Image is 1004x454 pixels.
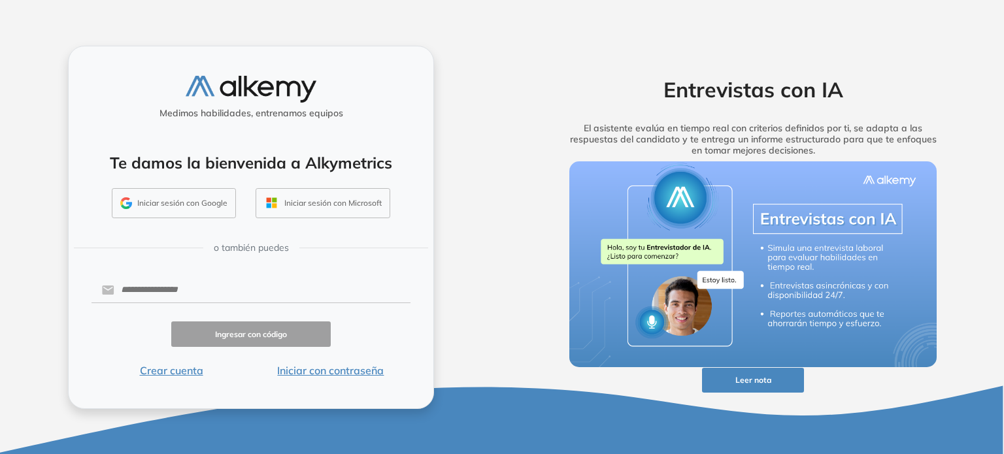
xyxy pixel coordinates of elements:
button: Ingresar con código [171,321,331,347]
button: Leer nota [702,368,804,393]
img: logo-alkemy [186,76,316,103]
button: Iniciar sesión con Microsoft [256,188,390,218]
button: Crear cuenta [92,363,251,378]
h5: El asistente evalúa en tiempo real con criterios definidos por ti, se adapta a las respuestas del... [549,123,957,155]
h4: Te damos la bienvenida a Alkymetrics [86,154,416,172]
iframe: Chat Widget [769,303,1004,454]
button: Iniciar con contraseña [251,363,410,378]
div: Widget de chat [769,303,1004,454]
h2: Entrevistas con IA [549,77,957,102]
img: GMAIL_ICON [120,197,132,209]
span: o también puedes [214,241,289,255]
button: Iniciar sesión con Google [112,188,236,218]
h5: Medimos habilidades, entrenamos equipos [74,108,428,119]
img: OUTLOOK_ICON [264,195,279,210]
img: img-more-info [569,161,937,368]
